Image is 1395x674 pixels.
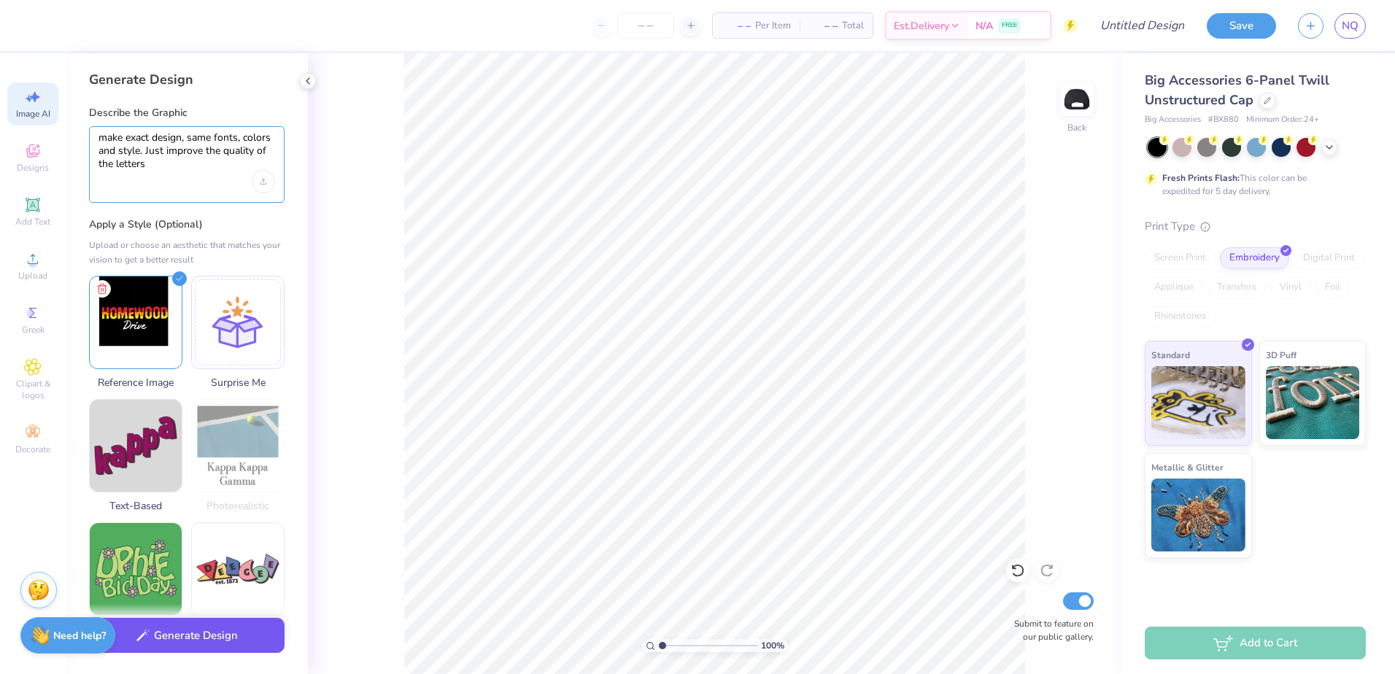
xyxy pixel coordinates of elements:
[1089,11,1196,40] input: Untitled Design
[90,523,182,615] img: 60s & 70s
[1151,347,1190,363] span: Standard
[808,18,838,34] span: – –
[1208,114,1239,126] span: # BX880
[252,170,275,193] div: Upload image
[842,18,864,34] span: Total
[1334,13,1366,39] a: NQ
[16,108,50,120] span: Image AI
[90,400,182,492] img: Text-Based
[191,498,285,514] span: Photorealistic
[975,18,993,34] span: N/A
[894,18,949,34] span: Est. Delivery
[191,375,285,390] span: Surprise Me
[1145,306,1216,328] div: Rhinestones
[1151,366,1245,439] img: Standard
[1067,121,1086,134] div: Back
[1145,218,1366,235] div: Print Type
[1207,13,1276,39] button: Save
[1342,18,1359,34] span: NQ
[22,324,45,336] span: Greek
[722,18,751,34] span: – –
[1266,366,1360,439] img: 3D Puff
[1062,85,1091,114] img: Back
[1006,617,1094,643] label: Submit to feature on our public gallery.
[90,276,182,368] img: Upload reference
[1270,276,1311,298] div: Vinyl
[1162,172,1240,184] strong: Fresh Prints Flash:
[1246,114,1319,126] span: Minimum Order: 24 +
[1266,347,1297,363] span: 3D Puff
[89,217,285,232] label: Apply a Style (Optional)
[18,270,47,282] span: Upload
[1220,247,1289,269] div: Embroidery
[1315,276,1350,298] div: Foil
[1151,460,1224,475] span: Metallic & Glitter
[1207,276,1266,298] div: Transfers
[761,639,784,652] span: 100 %
[15,443,50,455] span: Decorate
[192,523,284,615] img: 80s & 90s
[89,618,285,654] button: Generate Design
[98,131,275,171] textarea: make exact design, same fonts, colors and style. Just improve the quality of the letters
[15,216,50,228] span: Add Text
[17,162,49,174] span: Designs
[89,71,285,88] div: Generate Design
[1294,247,1364,269] div: Digital Print
[89,106,285,120] label: Describe the Graphic
[617,12,674,39] input: – –
[53,629,106,643] strong: Need help?
[1145,247,1216,269] div: Screen Print
[755,18,791,34] span: Per Item
[1145,71,1329,109] span: Big Accessories 6-Panel Twill Unstructured Cap
[192,400,284,492] img: Photorealistic
[89,498,182,514] span: Text-Based
[1151,479,1245,551] img: Metallic & Glitter
[7,378,58,401] span: Clipart & logos
[1162,171,1342,198] div: This color can be expedited for 5 day delivery.
[1145,114,1201,126] span: Big Accessories
[1145,276,1203,298] div: Applique
[89,238,285,267] div: Upload or choose an aesthetic that matches your vision to get a better result
[1002,20,1017,31] span: FREE
[89,375,182,390] span: Reference Image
